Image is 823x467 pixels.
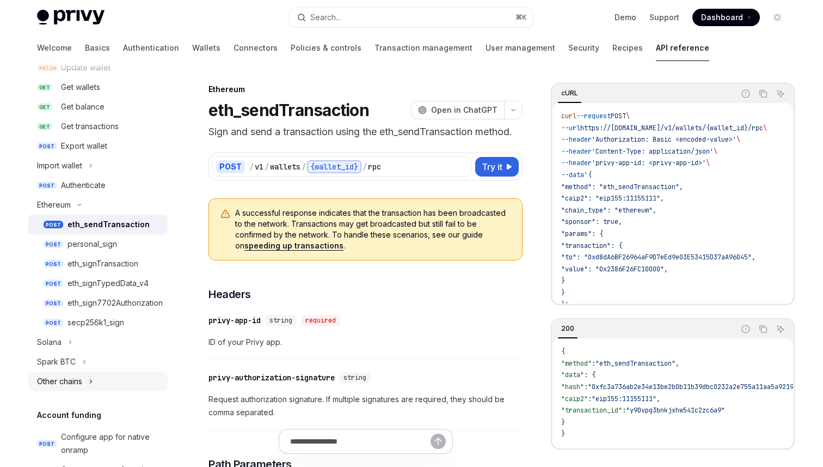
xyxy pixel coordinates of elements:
span: "params": { [561,229,603,238]
button: Ask AI [773,87,788,101]
a: Connectors [234,35,278,61]
a: User management [486,35,555,61]
a: speeding up transactions [244,241,343,251]
span: "data" [561,371,584,379]
a: POSTeth_signTypedData_v4 [28,274,168,293]
span: : { [584,371,595,379]
a: POSTeth_sign7702Authorization [28,293,168,313]
div: cURL [558,87,581,100]
span: curl [561,112,576,120]
div: {wallet_id} [307,160,361,173]
div: Ethereum [37,198,71,211]
span: "sponsor": true, [561,217,622,226]
div: Solana [37,336,62,349]
span: \ [763,124,767,132]
span: POST [37,440,57,448]
button: Try it [475,157,519,177]
span: --data [561,171,584,179]
a: POSTeth_signTransaction [28,254,168,274]
span: POST [44,299,63,307]
a: Policies & controls [291,35,361,61]
button: Report incorrect code [739,322,753,336]
span: POST [611,112,626,120]
div: rpc [368,161,381,172]
span: "caip2" [561,395,588,403]
div: Get transactions [61,120,119,133]
div: eth_sign7702Authorization [67,296,163,310]
div: / [363,161,367,172]
span: "eth_sendTransaction" [595,359,675,368]
a: POSTpersonal_sign [28,234,168,254]
div: eth_sendTransaction [67,218,150,231]
span: --header [561,135,592,144]
span: string [343,373,366,382]
span: Try it [482,160,502,173]
div: wallets [270,161,300,172]
div: / [249,161,254,172]
a: POSTConfigure app for native onramp [28,427,168,460]
span: GET [37,123,52,131]
span: A successful response indicates that the transaction has been broadcasted to the network. Transac... [235,208,511,251]
button: Toggle Import wallet section [28,156,168,175]
span: "eip155:11155111" [592,395,656,403]
div: privy-app-id [208,315,261,326]
div: eth_signTypedData_v4 [67,277,149,290]
a: GETGet wallets [28,77,168,97]
span: ⌘ K [515,13,527,22]
span: GET [37,103,52,111]
span: } [561,288,565,297]
span: --request [576,112,611,120]
span: : [592,359,595,368]
div: v1 [255,161,263,172]
span: \ [714,147,717,156]
span: , [656,395,660,403]
div: personal_sign [67,238,117,251]
div: Spark BTC [37,355,76,368]
a: Support [649,12,679,23]
a: POSTsecp256k1_sign [28,313,168,332]
button: Report incorrect code [739,87,753,101]
span: POST [44,319,63,327]
div: Get balance [61,100,105,113]
span: , [675,359,679,368]
div: Configure app for native onramp [61,430,161,457]
button: Open in ChatGPT [411,101,504,119]
div: Get wallets [61,81,100,94]
div: Authenticate [61,179,106,192]
span: https://[DOMAIN_NAME]/v1/wallets/{wallet_id}/rpc [580,124,763,132]
img: light logo [37,10,105,25]
span: : [622,406,626,415]
div: secp256k1_sign [67,316,124,329]
input: Ask a question... [290,429,431,453]
span: --url [561,124,580,132]
a: Welcome [37,35,72,61]
span: 'Authorization: Basic <encoded-value>' [592,135,736,144]
span: Open in ChatGPT [431,105,498,116]
span: GET [37,83,52,92]
a: Dashboard [692,9,760,26]
div: required [301,315,340,326]
a: Recipes [612,35,643,61]
span: POST [44,240,63,248]
span: Headers [208,287,251,302]
a: Demo [615,12,636,23]
span: \ [736,135,740,144]
span: } [561,276,565,285]
span: { [561,347,565,356]
span: "hash" [561,383,584,391]
span: \ [626,112,630,120]
button: Send message [431,434,446,449]
div: Import wallet [37,159,82,172]
span: Dashboard [701,12,743,23]
span: --header [561,159,592,167]
button: Copy the contents from the code block [756,87,770,101]
span: "method" [561,359,592,368]
a: Authentication [123,35,179,61]
button: Open search [290,8,533,27]
div: Search... [310,11,341,24]
span: : [588,395,592,403]
button: Toggle dark mode [769,9,786,26]
button: Toggle Spark BTC section [28,352,168,372]
p: Sign and send a transaction using the eth_sendTransaction method. [208,124,523,140]
div: 200 [558,322,578,335]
